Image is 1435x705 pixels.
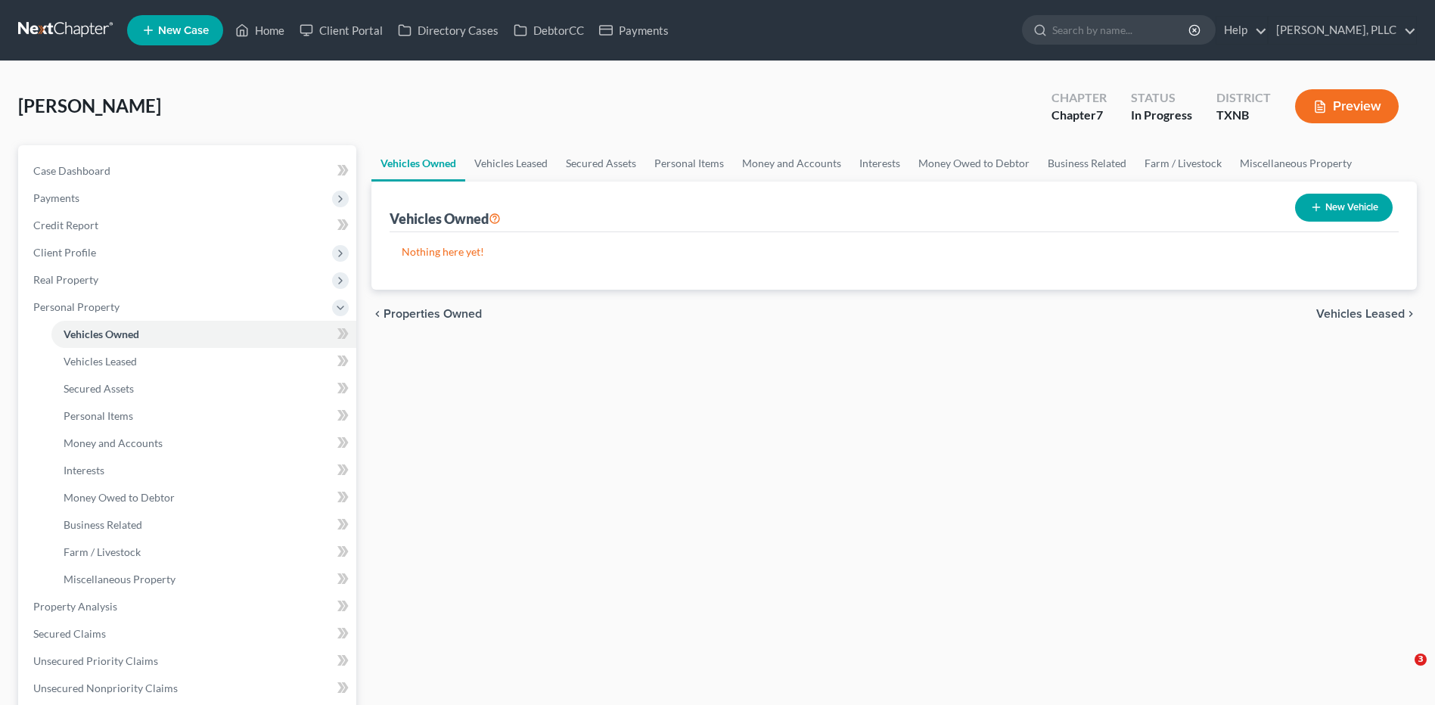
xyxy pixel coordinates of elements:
a: Vehicles Leased [465,145,557,182]
a: Interests [51,457,356,484]
span: Real Property [33,273,98,286]
a: [PERSON_NAME], PLLC [1269,17,1416,44]
span: Vehicles Leased [1316,308,1405,320]
div: Chapter [1051,107,1107,124]
a: Vehicles Owned [51,321,356,348]
span: Vehicles Owned [64,328,139,340]
span: Vehicles Leased [64,355,137,368]
span: Case Dashboard [33,164,110,177]
a: Interests [850,145,909,182]
a: Money and Accounts [51,430,356,457]
span: [PERSON_NAME] [18,95,161,116]
a: Business Related [1039,145,1135,182]
span: New Case [158,25,209,36]
a: Miscellaneous Property [1231,145,1361,182]
a: Directory Cases [390,17,506,44]
iframe: Intercom live chat [1384,654,1420,690]
a: Secured Assets [557,145,645,182]
span: 7 [1096,107,1103,122]
a: Unsecured Nonpriority Claims [21,675,356,702]
span: Personal Items [64,409,133,422]
div: Status [1131,89,1192,107]
a: Help [1216,17,1267,44]
span: Interests [64,464,104,477]
span: Business Related [64,518,142,531]
i: chevron_left [371,308,384,320]
button: New Vehicle [1295,194,1393,222]
a: Credit Report [21,212,356,239]
span: 3 [1415,654,1427,666]
a: Vehicles Leased [51,348,356,375]
a: Unsecured Priority Claims [21,648,356,675]
p: Nothing here yet! [402,244,1387,259]
span: Property Analysis [33,600,117,613]
button: chevron_left Properties Owned [371,308,482,320]
a: Case Dashboard [21,157,356,185]
a: Secured Assets [51,375,356,402]
span: Miscellaneous Property [64,573,175,585]
a: Farm / Livestock [1135,145,1231,182]
a: DebtorCC [506,17,592,44]
div: In Progress [1131,107,1192,124]
span: Properties Owned [384,308,482,320]
a: Vehicles Owned [371,145,465,182]
i: chevron_right [1405,308,1417,320]
a: Home [228,17,292,44]
a: Personal Items [51,402,356,430]
div: TXNB [1216,107,1271,124]
a: Money and Accounts [733,145,850,182]
a: Business Related [51,511,356,539]
a: Farm / Livestock [51,539,356,566]
a: Secured Claims [21,620,356,648]
a: Money Owed to Debtor [51,484,356,511]
span: Secured Claims [33,627,106,640]
a: Money Owed to Debtor [909,145,1039,182]
span: Payments [33,191,79,204]
input: Search by name... [1052,16,1191,44]
span: Client Profile [33,246,96,259]
span: Personal Property [33,300,120,313]
span: Money and Accounts [64,436,163,449]
div: District [1216,89,1271,107]
div: Chapter [1051,89,1107,107]
a: Client Portal [292,17,390,44]
a: Personal Items [645,145,733,182]
span: Money Owed to Debtor [64,491,175,504]
span: Unsecured Nonpriority Claims [33,682,178,694]
span: Secured Assets [64,382,134,395]
span: Farm / Livestock [64,545,141,558]
span: Credit Report [33,219,98,231]
a: Miscellaneous Property [51,566,356,593]
button: Preview [1295,89,1399,123]
a: Property Analysis [21,593,356,620]
a: Payments [592,17,676,44]
span: Unsecured Priority Claims [33,654,158,667]
div: Vehicles Owned [390,210,501,228]
button: Vehicles Leased chevron_right [1316,308,1417,320]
